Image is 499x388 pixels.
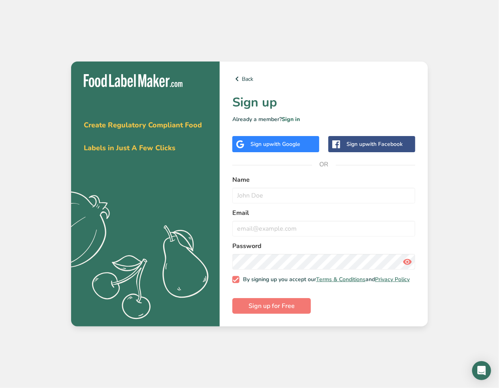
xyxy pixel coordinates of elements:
[375,276,410,283] a: Privacy Policy
[84,120,202,153] span: Create Regulatory Compliant Food Labels in Just A Few Clicks
[84,74,183,87] img: Food Label Maker
[282,116,300,123] a: Sign in
[316,276,365,283] a: Terms & Conditions
[250,140,300,148] div: Sign up
[232,175,415,185] label: Name
[232,221,415,237] input: email@example.com
[232,188,415,203] input: John Doe
[269,140,300,148] span: with Google
[232,241,415,251] label: Password
[249,301,295,311] span: Sign up for Free
[232,74,415,84] a: Back
[365,140,403,148] span: with Facebook
[232,115,415,123] p: Already a member?
[312,153,336,176] span: OR
[232,298,311,314] button: Sign up for Free
[239,276,410,283] span: By signing up you accept our and
[472,361,491,380] div: Open Intercom Messenger
[232,208,415,218] label: Email
[232,93,415,112] h1: Sign up
[346,140,403,148] div: Sign up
